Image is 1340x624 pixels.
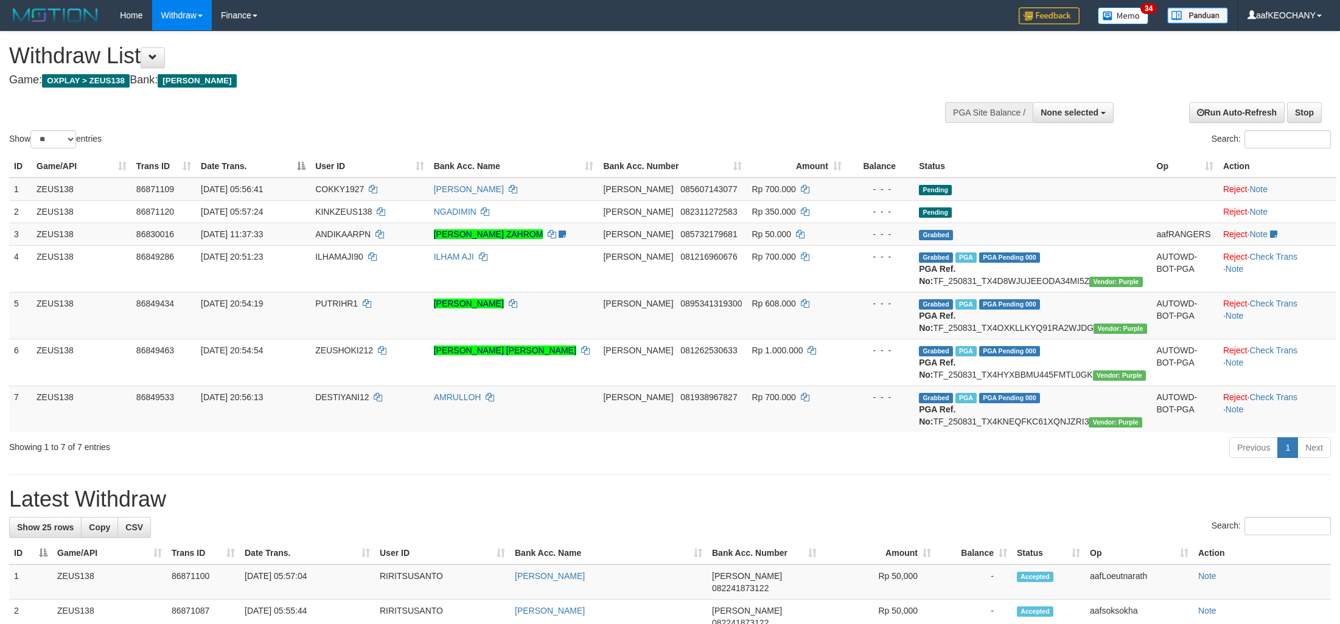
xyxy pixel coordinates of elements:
span: 86849434 [136,299,174,308]
td: · · [1218,245,1336,292]
td: aafRANGERS [1152,223,1218,245]
select: Showentries [30,130,76,148]
div: - - - [851,228,909,240]
span: PGA Pending [979,393,1040,403]
span: ILHAMAJI90 [315,252,363,262]
a: Reject [1223,299,1248,308]
a: AMRULLOH [434,392,481,402]
a: Note [1198,606,1216,615]
span: Rp 700.000 [752,184,795,194]
span: Marked by aafRornrotha [955,346,977,356]
span: ANDIKAARPN [315,229,371,239]
a: Show 25 rows [9,517,82,538]
td: ZEUS138 [32,223,131,245]
span: [PERSON_NAME] [603,207,673,217]
a: Run Auto-Refresh [1189,102,1285,123]
td: · [1218,223,1336,245]
span: COKKY1927 [315,184,364,194]
th: User ID: activate to sort column ascending [310,155,429,178]
th: Amount: activate to sort column ascending [822,542,936,564]
td: 7 [9,386,32,432]
div: - - - [851,297,909,310]
td: 2 [9,200,32,223]
b: PGA Ref. No: [919,311,955,333]
a: Note [1226,404,1244,414]
span: [PERSON_NAME] [603,392,673,402]
span: Rp 50.000 [752,229,791,239]
td: [DATE] 05:57:04 [240,564,375,600]
th: Bank Acc. Name: activate to sort column ascending [429,155,599,178]
th: ID [9,155,32,178]
span: [PERSON_NAME] [603,345,673,355]
span: Marked by aafRornrotha [955,299,977,310]
th: Bank Acc. Name: activate to sort column ascending [510,542,707,564]
td: 5 [9,292,32,339]
a: Check Trans [1249,392,1297,402]
td: aafLoeutnarath [1085,564,1193,600]
div: PGA Site Balance / [945,102,1033,123]
img: MOTION_logo.png [9,6,102,24]
td: ZEUS138 [32,200,131,223]
a: Note [1226,264,1244,274]
th: Game/API: activate to sort column ascending [32,155,131,178]
td: · · [1218,292,1336,339]
th: User ID: activate to sort column ascending [375,542,510,564]
b: PGA Ref. No: [919,264,955,286]
span: 86849533 [136,392,174,402]
span: OXPLAY > ZEUS138 [42,74,130,88]
span: PGA Pending [979,346,1040,356]
th: Game/API: activate to sort column ascending [52,542,167,564]
div: Showing 1 to 7 of 7 entries [9,436,550,453]
th: Op: activate to sort column ascending [1085,542,1193,564]
td: - [936,564,1012,600]
a: [PERSON_NAME] [434,184,504,194]
span: 86830016 [136,229,174,239]
span: Copy 0895341319300 to clipboard [680,299,742,308]
a: Next [1297,437,1331,458]
span: [PERSON_NAME] [603,184,673,194]
td: AUTOWD-BOT-PGA [1152,386,1218,432]
img: Feedback.jpg [1019,7,1080,24]
span: Rp 700.000 [752,392,795,402]
span: Accepted [1017,606,1053,617]
span: [PERSON_NAME] [158,74,236,88]
span: Grabbed [919,299,953,310]
span: Vendor URL: https://trx4.1velocity.biz [1089,277,1142,287]
td: ZEUS138 [32,386,131,432]
span: Copy 081216960676 to clipboard [680,252,737,262]
span: Grabbed [919,230,953,240]
td: 6 [9,339,32,386]
th: Op: activate to sort column ascending [1152,155,1218,178]
td: TF_250831_TX4D8WJUJEEODA34MI5Z [914,245,1151,292]
img: Button%20Memo.svg [1098,7,1149,24]
span: [DATE] 05:57:24 [201,207,263,217]
td: 1 [9,564,52,600]
td: · [1218,200,1336,223]
a: [PERSON_NAME] [PERSON_NAME] [434,345,576,355]
th: Date Trans.: activate to sort column ascending [240,542,375,564]
span: [DATE] 11:37:33 [201,229,263,239]
a: Copy [81,517,118,538]
span: Rp 350.000 [752,207,795,217]
a: Previous [1229,437,1278,458]
a: Note [1226,311,1244,321]
span: Grabbed [919,252,953,263]
th: Action [1218,155,1336,178]
td: 4 [9,245,32,292]
span: Copy 085607143077 to clipboard [680,184,737,194]
th: Date Trans.: activate to sort column descending [196,155,310,178]
label: Search: [1212,517,1331,535]
span: Copy [89,522,110,532]
span: Copy 085732179681 to clipboard [680,229,737,239]
span: Pending [919,207,952,218]
span: Copy 081938967827 to clipboard [680,392,737,402]
div: - - - [851,391,909,403]
th: Trans ID: activate to sort column ascending [167,542,240,564]
span: [PERSON_NAME] [603,252,673,262]
span: Vendor URL: https://trx4.1velocity.biz [1093,370,1146,381]
th: Status [914,155,1151,178]
a: Note [1249,229,1268,239]
a: CSV [117,517,151,538]
span: [DATE] 20:54:19 [201,299,263,308]
a: [PERSON_NAME] [515,571,585,581]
